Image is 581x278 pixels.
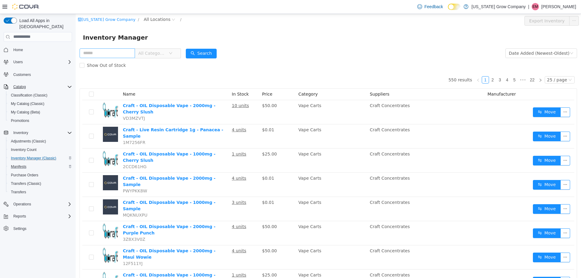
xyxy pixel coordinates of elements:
span: ••• [442,62,452,70]
a: Purchase Orders [8,172,41,179]
span: $25.00 [186,259,201,263]
a: Classification (Classic) [8,92,50,99]
button: Classification (Classic) [6,91,74,100]
span: In Stock [156,78,173,83]
span: Inventory [11,129,72,136]
u: 4 units [156,210,171,215]
img: Craft - OIL Disposable Vape - 1000mg - Grand Daddy Purps hero shot [27,258,42,273]
span: Operations [11,201,72,208]
span: VD3MZVTJ [47,102,69,107]
u: 4 units [156,162,171,167]
span: $50.00 [186,210,201,215]
span: Catalog [13,84,26,89]
span: Customers [13,72,31,77]
span: 1M7256FR [47,126,70,131]
a: 2 [414,63,420,69]
span: All Locations [68,2,95,9]
button: Promotions [6,116,74,125]
span: Customers [11,70,72,78]
span: Craft Concentrates [294,210,334,215]
input: Dark Mode [448,4,461,10]
div: Emory Moseby [532,3,539,10]
li: 3 [421,62,428,70]
span: Name [47,78,60,83]
td: Vape Carts [220,86,292,110]
a: Craft - OIL Disposable Vape - 2000mg - Sample [47,162,140,173]
td: Vape Carts [220,135,292,159]
button: Reports [1,212,74,221]
span: Transfers [8,188,72,196]
button: Home [1,45,74,54]
td: Vape Carts [220,159,292,183]
span: Craft Concentrates [294,186,334,191]
button: icon: ellipsis [485,142,494,152]
li: 4 [428,62,435,70]
button: Transfers (Classic) [6,179,74,188]
button: Operations [11,201,34,208]
img: Cova [12,4,39,10]
img: Craft - OIL Disposable Vape - 1000mg - Sample placeholder [27,185,42,201]
button: Users [11,58,25,66]
button: Catalog [1,83,74,91]
button: My Catalog (Beta) [6,108,74,116]
button: icon: swapMove [457,239,485,248]
p: | [528,3,529,10]
button: icon: ellipsis [485,239,494,248]
span: Show Out of Stock [9,49,53,54]
u: 10 units [156,89,173,94]
button: icon: swapMove [457,263,485,273]
a: 4 [428,63,435,69]
td: Vape Carts [220,110,292,135]
button: Settings [1,224,74,233]
span: All Categories [63,36,90,42]
button: icon: swapMove [457,190,485,200]
span: Manufacturer [412,78,440,83]
button: icon: searchSearch [110,35,141,44]
span: Reports [11,213,72,220]
span: Inventory [13,130,28,135]
span: $50.00 [186,89,201,94]
button: Manifests [6,162,74,171]
button: icon: ellipsis [485,190,494,200]
li: 5 [435,62,442,70]
a: Craft - OIL Disposable Vape - 2000mg - Maui Wowie [47,234,140,246]
button: icon: swapMove [457,93,485,103]
span: $50.00 [186,234,201,239]
span: Craft Concentrates [294,234,334,239]
button: icon: ellipsis [485,118,494,127]
span: Price [186,78,197,83]
a: Transfers (Classic) [8,180,44,187]
i: icon: right [463,64,467,68]
span: Manifests [8,163,72,170]
button: Customers [1,70,74,79]
span: Manifests [11,164,26,169]
span: Category [223,78,242,83]
span: Load All Apps in [GEOGRAPHIC_DATA] [17,18,72,30]
div: Date Added (Newest-Oldest) [433,35,494,44]
span: Home [13,47,23,52]
span: My Catalog (Beta) [11,110,40,115]
span: $0.01 [186,186,199,191]
nav: Complex example [4,43,72,249]
button: icon: swapMove [457,166,485,176]
img: Craft - OIL Disposable Vape - 2000mg - Purple Punch hero shot [27,210,42,225]
span: $25.00 [186,138,201,142]
i: icon: down [93,38,97,42]
button: Reports [11,213,28,220]
td: Vape Carts [220,207,292,231]
span: $0.01 [186,113,199,118]
span: Transfers (Classic) [11,181,41,186]
a: Craft - Live Resin Cartridge 1g - Panacea - Sample [47,113,148,125]
span: Promotions [11,118,29,123]
li: Next 5 Pages [442,62,452,70]
img: Craft - OIL Disposable Vape - 2000mg - Cherry Slush hero shot [27,89,42,104]
div: 25 / page [471,63,491,69]
i: icon: left [401,64,404,68]
img: Craft - OIL Disposable Vape - 1000mg - Cherry Slush hero shot [27,137,42,152]
img: Craft - OIL Disposable Vape - 2000mg - Maui Wowie hero shot [27,234,42,249]
button: Purchase Orders [6,171,74,179]
span: Home [11,46,72,54]
a: Craft - OIL Disposable Vape - 1000mg - Sample [47,186,140,197]
span: 3Z8X3V0Z [47,223,70,228]
span: Reports [13,214,26,219]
